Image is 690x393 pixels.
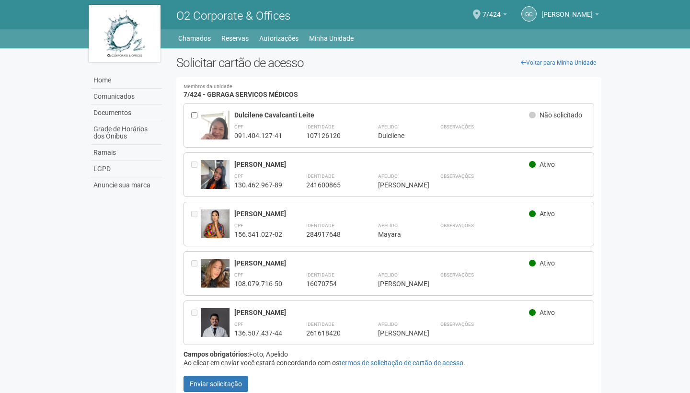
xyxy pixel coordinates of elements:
strong: Identidade [306,272,334,277]
div: 107126120 [306,131,354,140]
span: Ativo [540,210,555,218]
img: user.jpg [201,308,230,351]
a: 7/424 [483,12,507,20]
a: GC [521,6,537,22]
strong: Apelido [378,272,398,277]
a: Reservas [221,32,249,45]
img: logo.jpg [89,5,161,62]
div: [PERSON_NAME] [234,308,529,317]
img: user.jpg [201,160,230,198]
span: Guilherme Cruz Braga [541,1,593,18]
strong: Identidade [306,124,334,129]
strong: Campos obrigatórios: [184,350,249,358]
div: 130.462.967-89 [234,181,282,189]
a: LGPD [91,161,162,177]
strong: CPF [234,223,243,228]
span: 7/424 [483,1,501,18]
div: 16070754 [306,279,354,288]
span: Não solicitado [540,111,582,119]
strong: Observações [440,223,474,228]
div: 261618420 [306,329,354,337]
a: Ramais [91,145,162,161]
strong: Observações [440,124,474,129]
span: Ativo [540,309,555,316]
div: Entre em contato com a Aministração para solicitar o cancelamento ou 2a via [191,259,201,288]
strong: Apelido [378,124,398,129]
a: Minha Unidade [309,32,354,45]
strong: Identidade [306,223,334,228]
strong: CPF [234,272,243,277]
div: Entre em contato com a Aministração para solicitar o cancelamento ou 2a via [191,160,201,189]
strong: Observações [440,272,474,277]
strong: Apelido [378,173,398,179]
div: Dulcilene [378,131,416,140]
div: Foto, Apelido [184,350,594,358]
div: 136.507.437-44 [234,329,282,337]
a: Autorizações [259,32,299,45]
div: Ao clicar em enviar você estará concordando com os . [184,358,594,367]
div: [PERSON_NAME] [378,279,416,288]
div: Entre em contato com a Aministração para solicitar o cancelamento ou 2a via [191,209,201,239]
div: 241600865 [306,181,354,189]
strong: Apelido [378,223,398,228]
button: Enviar solicitação [184,376,248,392]
div: Entre em contato com a Aministração para solicitar o cancelamento ou 2a via [191,308,201,337]
div: [PERSON_NAME] [234,160,529,169]
a: Documentos [91,105,162,121]
div: 091.404.127-41 [234,131,282,140]
div: 108.079.716-50 [234,279,282,288]
strong: Observações [440,173,474,179]
a: Comunicados [91,89,162,105]
img: user.jpg [201,111,230,162]
div: Dulcilene Cavalcanti Leite [234,111,529,119]
div: Mayara [378,230,416,239]
strong: CPF [234,124,243,129]
div: [PERSON_NAME] [234,209,529,218]
div: 284917648 [306,230,354,239]
img: user.jpg [201,259,230,297]
strong: CPF [234,173,243,179]
strong: Apelido [378,322,398,327]
a: Chamados [178,32,211,45]
a: [PERSON_NAME] [541,12,599,20]
a: Grade de Horários dos Ônibus [91,121,162,145]
img: user.jpg [201,209,230,238]
small: Membros da unidade [184,84,594,90]
div: [PERSON_NAME] [234,259,529,267]
div: [PERSON_NAME] [378,181,416,189]
a: Anuncie sua marca [91,177,162,193]
span: O2 Corporate & Offices [176,9,290,23]
div: 156.541.027-02 [234,230,282,239]
a: Voltar para Minha Unidade [516,56,601,70]
span: Ativo [540,161,555,168]
strong: Observações [440,322,474,327]
h4: 7/424 - GBRAGA SERVICOS MÉDICOS [184,84,594,98]
strong: Identidade [306,173,334,179]
div: [PERSON_NAME] [378,329,416,337]
a: termos de solicitação de cartão de acesso [339,359,463,367]
h2: Solicitar cartão de acesso [176,56,601,70]
strong: Identidade [306,322,334,327]
strong: CPF [234,322,243,327]
a: Home [91,72,162,89]
span: Ativo [540,259,555,267]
